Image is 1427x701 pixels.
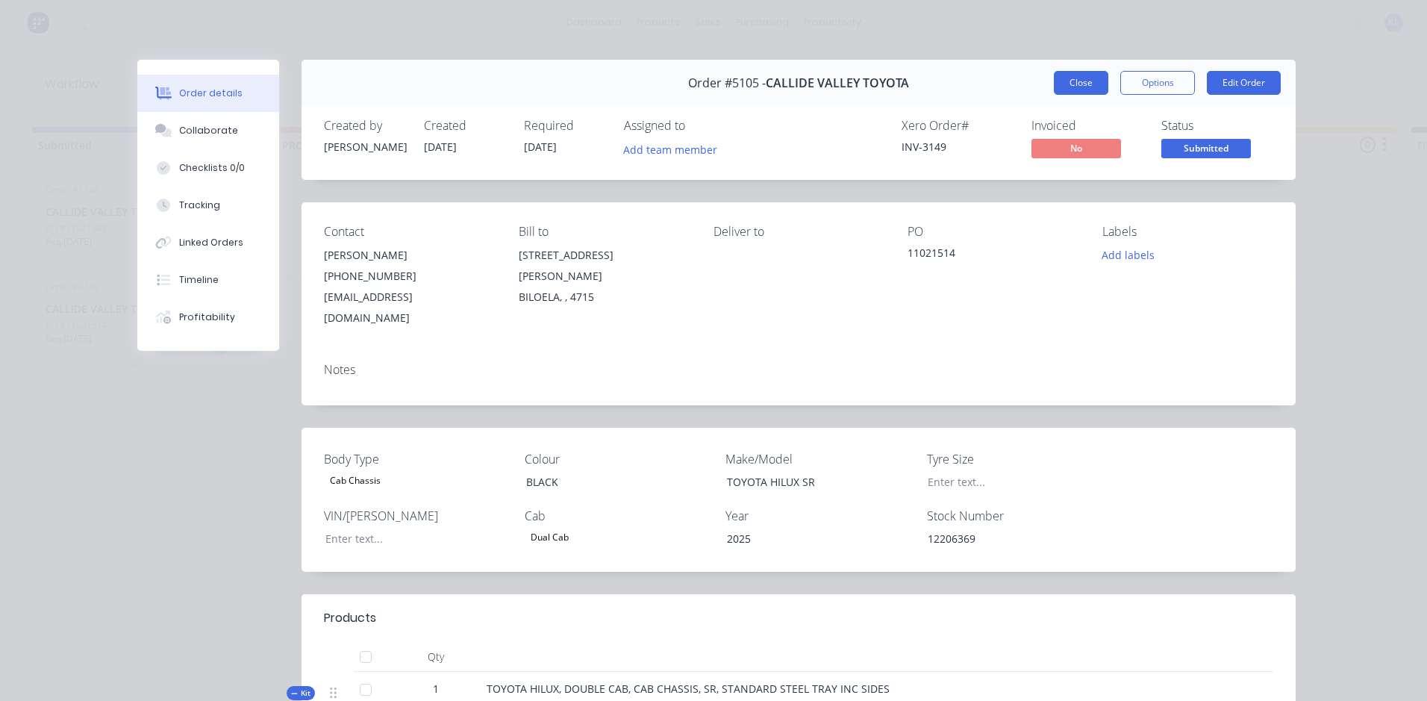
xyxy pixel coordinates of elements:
[424,119,506,133] div: Created
[137,149,279,187] button: Checklists 0/0
[291,688,310,699] span: Kit
[624,139,725,159] button: Add team member
[715,471,902,493] div: TOYOTA HILUX SR
[916,528,1102,549] div: 12206369
[616,139,725,159] button: Add team member
[391,642,481,672] div: Qty
[725,507,912,525] label: Year
[137,112,279,149] button: Collaborate
[324,363,1273,377] div: Notes
[525,450,711,468] label: Colour
[179,236,243,249] div: Linked Orders
[525,528,575,547] div: Dual Cab
[715,528,902,549] div: 2025
[324,266,495,287] div: [PHONE_NUMBER]
[725,450,912,468] label: Make/Model
[324,450,510,468] label: Body Type
[137,299,279,336] button: Profitability
[324,609,376,627] div: Products
[179,87,243,100] div: Order details
[1161,139,1251,161] button: Submitted
[324,471,387,490] div: Cab Chassis
[908,245,1078,266] div: 11021514
[324,119,406,133] div: Created by
[713,225,884,239] div: Deliver to
[927,450,1114,468] label: Tyre Size
[1031,139,1121,158] span: No
[1161,139,1251,158] span: Submitted
[1054,71,1108,95] button: Close
[766,76,909,90] span: CALLIDE VALLEY TOYOTA
[324,287,495,328] div: [EMAIL_ADDRESS][DOMAIN_NAME]
[1031,119,1143,133] div: Invoiced
[324,245,495,328] div: [PERSON_NAME][PHONE_NUMBER][EMAIL_ADDRESS][DOMAIN_NAME]
[519,245,690,287] div: [STREET_ADDRESS][PERSON_NAME]
[524,140,557,154] span: [DATE]
[324,139,406,155] div: [PERSON_NAME]
[137,261,279,299] button: Timeline
[1094,245,1163,265] button: Add labels
[1161,119,1273,133] div: Status
[287,686,315,700] div: Kit
[927,507,1114,525] label: Stock Number
[487,682,890,696] span: TOYOTA HILUX, DOUBLE CAB, CAB CHASSIS, SR, STANDARD STEEL TRAY INC SIDES
[324,507,510,525] label: VIN/[PERSON_NAME]
[324,225,495,239] div: Contact
[514,471,701,493] div: BLACK
[179,161,245,175] div: Checklists 0/0
[688,76,766,90] span: Order #5105 -
[324,245,495,266] div: [PERSON_NAME]
[519,287,690,308] div: BILOELA, , 4715
[433,681,439,697] span: 1
[137,75,279,112] button: Order details
[624,119,773,133] div: Assigned to
[137,224,279,261] button: Linked Orders
[137,187,279,224] button: Tracking
[1207,71,1281,95] button: Edit Order
[525,507,711,525] label: Cab
[902,119,1014,133] div: Xero Order #
[524,119,606,133] div: Required
[179,273,219,287] div: Timeline
[908,225,1078,239] div: PO
[424,140,457,154] span: [DATE]
[1120,71,1195,95] button: Options
[179,199,220,212] div: Tracking
[179,124,238,137] div: Collaborate
[179,311,235,324] div: Profitability
[519,225,690,239] div: Bill to
[519,245,690,308] div: [STREET_ADDRESS][PERSON_NAME]BILOELA, , 4715
[902,139,1014,155] div: INV-3149
[1102,225,1273,239] div: Labels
